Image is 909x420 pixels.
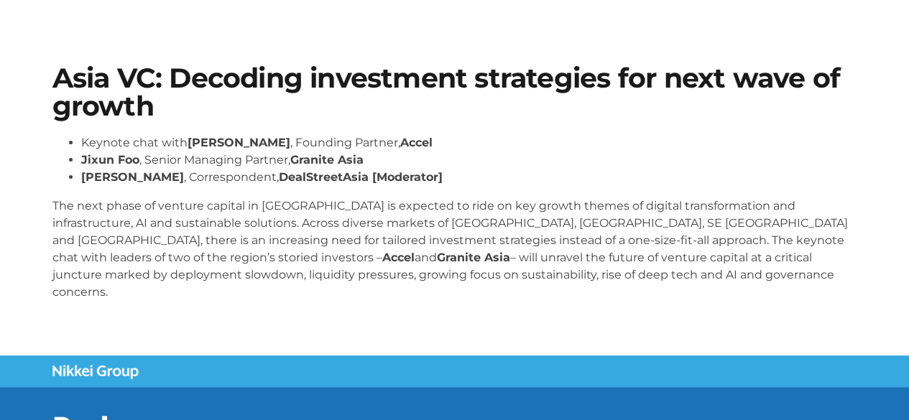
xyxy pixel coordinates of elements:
h1: Asia VC: Decoding investment strategies for next wave of growth [52,65,857,120]
strong: Jixun Foo [81,153,139,167]
li: Keynote chat with , Founding Partner, [81,134,857,151]
strong: Granite Asia [437,251,510,264]
img: Nikkei Group [52,365,139,379]
strong: Granite Asia [290,153,364,167]
li: , Correspondent, [81,169,857,186]
p: The next phase of venture capital in [GEOGRAPHIC_DATA] is expected to ride on key growth themes o... [52,197,857,301]
strong: DealStreetAsia [Moderator] [279,170,443,184]
strong: [PERSON_NAME] [188,136,290,149]
li: , Senior Managing Partner, [81,151,857,169]
strong: Accel [382,251,415,264]
strong: Accel [400,136,433,149]
strong: [PERSON_NAME] [81,170,184,184]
